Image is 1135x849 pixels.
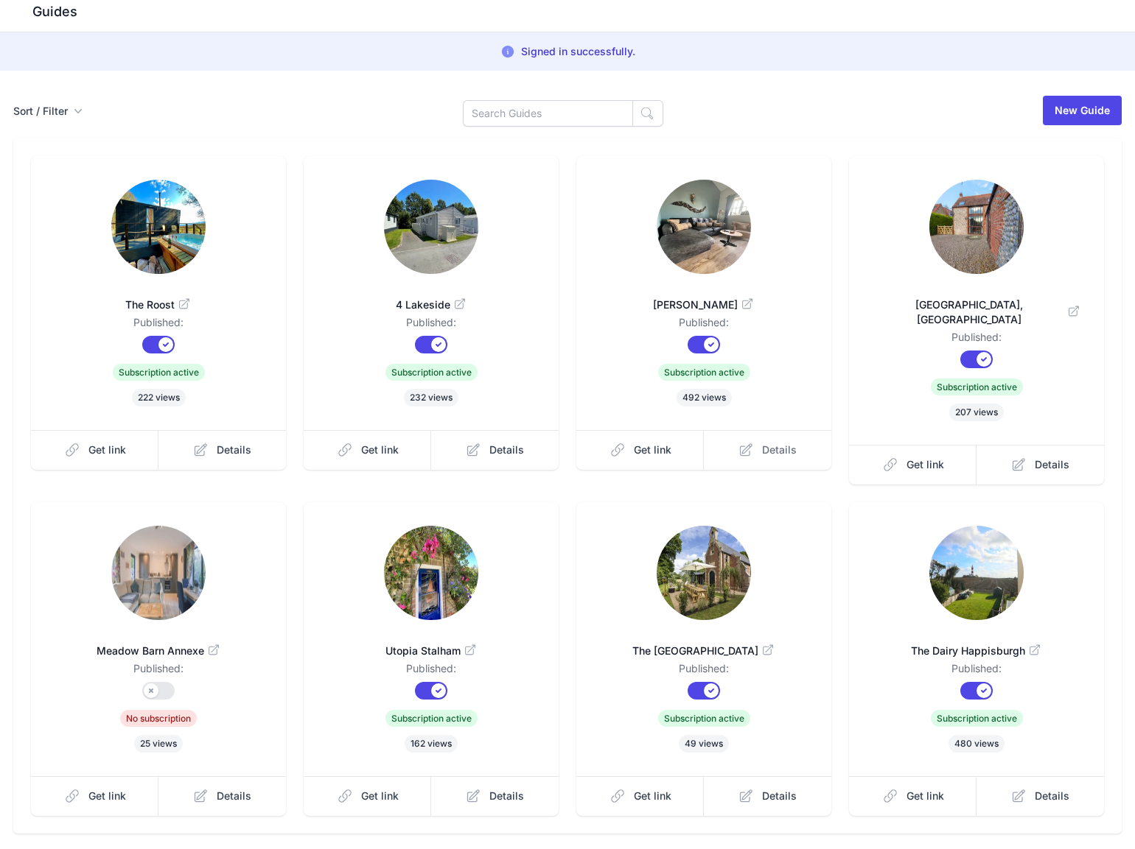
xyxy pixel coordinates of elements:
a: Details [158,776,286,816]
img: ro6tkualkgds2t6epssgs6rwgx2f [657,180,751,274]
a: Get link [304,776,432,816]
dd: Published: [55,315,262,336]
span: Details [489,443,524,457]
a: [PERSON_NAME] [600,280,808,315]
span: 480 views [949,735,1005,753]
a: Get link [849,445,977,485]
a: Details [704,430,831,470]
span: Get link [361,789,399,803]
a: Utopia Stalham [327,626,535,661]
span: Get link [361,443,399,457]
span: [PERSON_NAME] [600,297,808,312]
span: Details [1035,457,1069,472]
span: The Roost [55,297,262,312]
dd: Published: [873,661,1080,682]
span: Details [762,443,797,457]
dd: Published: [55,661,262,682]
img: qzbopw0blutoqu6ywqst0t7k7unk [657,526,751,620]
span: 207 views [949,404,1004,421]
a: [GEOGRAPHIC_DATA], [GEOGRAPHIC_DATA] [873,280,1080,330]
span: The Dairy Happisburgh [873,644,1080,658]
input: Search Guides [463,100,633,127]
a: Get link [31,776,159,816]
h3: Guides [29,3,1135,21]
a: The Dairy Happisburgh [873,626,1080,661]
a: Details [158,430,286,470]
span: 492 views [677,389,732,406]
a: Details [977,776,1104,816]
span: [GEOGRAPHIC_DATA], [GEOGRAPHIC_DATA] [873,297,1080,327]
span: Get link [88,443,126,457]
a: Details [704,776,831,816]
span: Get link [634,443,671,457]
span: 162 views [405,735,458,753]
a: Meadow Barn Annexe [55,626,262,661]
img: zgh1dogo5u7mnxrlwoyqfltfxp0w [384,180,478,274]
span: Details [762,789,797,803]
span: Get link [88,789,126,803]
span: No subscription [120,710,197,727]
a: Get link [849,776,977,816]
dd: Published: [327,315,535,336]
span: Subscription active [931,710,1023,727]
button: Sort / Filter [13,104,83,119]
dd: Published: [600,315,808,336]
span: Details [489,789,524,803]
a: The [GEOGRAPHIC_DATA] [600,626,808,661]
dd: Published: [327,661,535,682]
img: z7ljq582ocvzt7krbrx59aghgg8g [111,180,206,274]
img: axkjdbx44ffh0usvztvt2bzgp4dj [929,180,1024,274]
p: Signed in successfully. [521,44,635,59]
span: Get link [907,789,944,803]
span: Details [217,443,251,457]
span: 49 views [679,735,729,753]
a: Details [977,445,1104,485]
a: The Roost [55,280,262,315]
span: Details [1035,789,1069,803]
span: Get link [634,789,671,803]
span: Utopia Stalham [327,644,535,658]
a: Get link [576,430,705,470]
a: Get link [576,776,705,816]
span: Subscription active [385,364,478,381]
a: Details [431,776,559,816]
span: 25 views [134,735,183,753]
span: Meadow Barn Annexe [55,644,262,658]
span: 222 views [132,389,186,406]
a: New Guide [1043,96,1122,125]
span: Subscription active [113,364,205,381]
dd: Published: [873,330,1080,350]
span: Subscription active [931,378,1023,395]
a: Get link [304,430,432,470]
a: 4 Lakeside [327,280,535,315]
img: a1n0rpny9esipk1g67nwjovxawa2 [111,526,206,620]
span: Subscription active [658,364,750,381]
img: 9zdmw1l9gn14t7mmosswufgtgvf6 [929,526,1024,620]
span: Subscription active [385,710,478,727]
span: Details [217,789,251,803]
dd: Published: [600,661,808,682]
span: Subscription active [658,710,750,727]
span: The [GEOGRAPHIC_DATA] [600,644,808,658]
img: howkp5dv9yaxx3rp8cstqgzqbfif [384,526,478,620]
a: Details [431,430,559,470]
a: Get link [31,430,159,470]
span: 4 Lakeside [327,297,535,312]
span: Get link [907,457,944,472]
span: 232 views [404,389,458,406]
